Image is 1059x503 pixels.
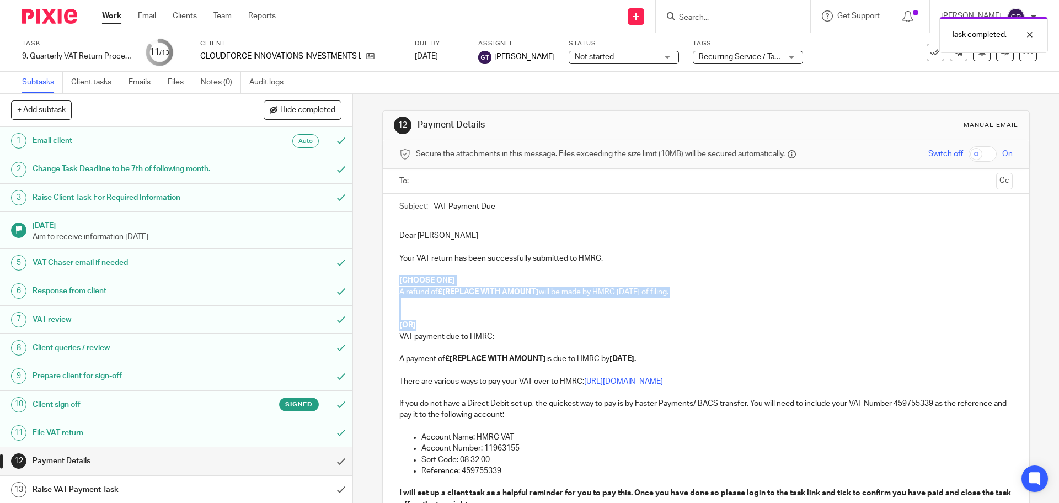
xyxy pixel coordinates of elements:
label: Due by [415,39,464,48]
a: Reports [248,10,276,22]
p: A refund of will be made by HMRC [DATE] of filing. [399,287,1012,298]
h1: Email client [33,133,223,149]
a: Files [168,72,192,93]
a: Work [102,10,121,22]
button: + Add subtask [11,100,72,119]
p: If you do not have a Direct Debit set up, the quickest way to pay is by Faster Payments/ BACS tra... [399,398,1012,421]
div: 1 [11,133,26,149]
div: 8 [11,340,26,356]
label: Subject: [399,201,428,212]
h1: Change Task Deadline to be 7th of following month. [33,161,223,177]
a: Team [213,10,232,22]
div: 2 [11,162,26,177]
p: VAT payment due to HMRC: [399,331,1012,342]
a: Clients [173,10,197,22]
h1: Client queries / review [33,340,223,356]
p: Task completed. [951,29,1007,40]
span: Not started [575,53,614,61]
h1: Raise VAT Payment Task [33,481,223,498]
label: To: [399,176,411,187]
small: /13 [159,50,169,56]
div: 12 [11,453,26,469]
div: Manual email [964,121,1018,130]
a: Subtasks [22,72,63,93]
span: Secure the attachments in this message. Files exceeding the size limit (10MB) will be secured aut... [416,149,785,160]
span: [PERSON_NAME] [494,51,555,62]
h1: [DATE] [33,218,341,231]
img: svg%3E [478,51,491,64]
div: 5 [11,255,26,271]
h1: VAT Chaser email if needed [33,255,223,271]
span: Signed [285,400,313,409]
label: Task [22,39,132,48]
div: 9. Quarterly VAT Return Process [22,51,132,62]
button: Hide completed [264,100,341,119]
a: Email [138,10,156,22]
a: Client tasks [71,72,120,93]
strong: [DATE]. [609,355,636,363]
h1: Client sign off [33,396,223,413]
strong: £[REPLACE WITH AMOUNT] [438,288,539,296]
h1: VAT review [33,311,223,328]
a: Notes (0) [201,72,241,93]
div: Auto [292,134,319,148]
div: 11 [149,46,169,59]
p: Reference: 459755339 [421,465,1012,476]
strong: £[REPLACE WITH AMOUNT] [445,355,546,363]
p: A payment of is due to HMRC by [399,353,1012,364]
a: Audit logs [249,72,292,93]
div: 9 [11,368,26,384]
label: Assignee [478,39,555,48]
div: 10 [11,397,26,412]
p: Account Number: 11963155 [421,443,1012,454]
h1: Prepare client for sign-off [33,368,223,384]
p: Sort Code: 08 32 00 [421,454,1012,465]
div: 3 [11,190,26,205]
span: Hide completed [280,106,335,115]
h1: File VAT return [33,425,223,441]
div: 6 [11,283,26,299]
div: 12 [394,117,411,134]
h1: Payment Details [33,453,223,469]
span: [DATE] [415,52,438,60]
a: Emails [129,72,159,93]
p: Dear [PERSON_NAME] [399,230,1012,241]
div: 7 [11,312,26,327]
img: Pixie [22,9,77,24]
span: Switch off [928,149,963,160]
span: Recurring Service / Task + 2 [699,53,794,61]
label: Client [200,39,401,48]
p: Account Name: HMRC VAT [421,432,1012,443]
span: On [1002,149,1013,160]
p: CLOUDFORCE INNOVATIONS INVESTMENTS LIMITED [200,51,361,62]
h1: Raise Client Task For Required Information [33,189,223,206]
button: Cc [996,173,1013,189]
img: svg%3E [1007,8,1025,25]
p: There are various ways to pay your VAT over to HMRC: [399,376,1012,387]
a: [URL][DOMAIN_NAME] [584,378,663,385]
strong: [OR] [399,321,416,329]
p: Your VAT return has been successfully submitted to HMRC. [399,253,1012,264]
p: Aim to receive information [DATE] [33,231,341,242]
h1: Payment Details [418,119,730,131]
div: 11 [11,425,26,441]
div: 13 [11,482,26,497]
h1: Response from client [33,283,223,299]
strong: [CHOOSE ONE] [399,277,455,284]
